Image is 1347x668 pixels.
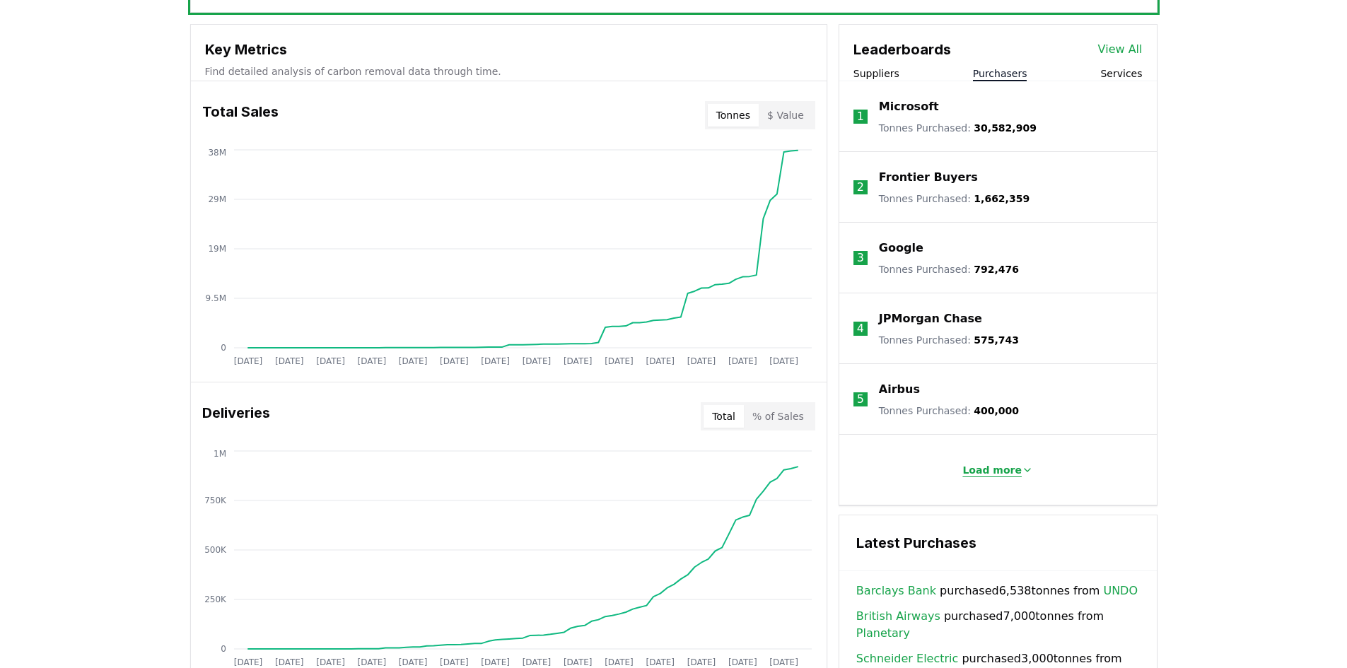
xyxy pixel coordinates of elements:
[440,657,469,667] tspan: [DATE]
[1098,41,1143,58] a: View All
[646,356,675,366] tspan: [DATE]
[687,356,716,366] tspan: [DATE]
[605,356,634,366] tspan: [DATE]
[522,356,551,366] tspan: [DATE]
[879,404,1019,418] p: Tonnes Purchased :
[769,657,798,667] tspan: [DATE]
[316,657,345,667] tspan: [DATE]
[522,657,551,667] tspan: [DATE]
[605,657,634,667] tspan: [DATE]
[233,657,262,667] tspan: [DATE]
[974,122,1037,134] span: 30,582,909
[202,402,270,430] h3: Deliveries
[205,64,812,78] p: Find detailed analysis of carbon removal data through time.
[728,657,757,667] tspan: [DATE]
[879,121,1037,135] p: Tonnes Purchased :
[879,169,978,186] a: Frontier Buyers
[708,104,759,127] button: Tonnes
[208,148,226,158] tspan: 38M
[202,101,279,129] h3: Total Sales
[856,625,910,642] a: Planetary
[204,496,227,505] tspan: 750K
[974,405,1019,416] span: 400,000
[974,193,1030,204] span: 1,662,359
[857,391,864,408] p: 5
[221,644,226,654] tspan: 0
[440,356,469,366] tspan: [DATE]
[853,39,951,60] h3: Leaderboards
[204,545,227,555] tspan: 500K
[481,356,510,366] tspan: [DATE]
[1103,582,1138,599] a: UNDO
[316,356,345,366] tspan: [DATE]
[646,657,675,667] tspan: [DATE]
[398,356,427,366] tspan: [DATE]
[857,320,864,337] p: 4
[974,264,1019,275] span: 792,476
[856,532,1140,553] h3: Latest Purchases
[398,657,427,667] tspan: [DATE]
[857,179,864,196] p: 2
[274,657,303,667] tspan: [DATE]
[744,405,812,428] button: % of Sales
[214,449,226,459] tspan: 1M
[769,356,798,366] tspan: [DATE]
[962,463,1022,477] p: Load more
[1100,66,1142,81] button: Services
[879,310,982,327] a: JPMorgan Chase
[728,356,757,366] tspan: [DATE]
[205,39,812,60] h3: Key Metrics
[879,192,1030,206] p: Tonnes Purchased :
[856,650,958,667] a: Schneider Electric
[204,594,227,604] tspan: 250K
[879,262,1019,276] p: Tonnes Purchased :
[856,582,1138,599] span: purchased 6,538 tonnes from
[233,356,262,366] tspan: [DATE]
[879,240,923,257] a: Google
[951,456,1044,484] button: Load more
[481,657,510,667] tspan: [DATE]
[857,250,864,266] p: 3
[563,356,592,366] tspan: [DATE]
[879,98,939,115] a: Microsoft
[879,381,920,398] a: Airbus
[208,194,226,204] tspan: 29M
[357,657,386,667] tspan: [DATE]
[208,244,226,254] tspan: 19M
[205,293,226,303] tspan: 9.5M
[357,356,386,366] tspan: [DATE]
[274,356,303,366] tspan: [DATE]
[759,104,812,127] button: $ Value
[853,66,899,81] button: Suppliers
[563,657,592,667] tspan: [DATE]
[856,608,940,625] a: British Airways
[704,405,744,428] button: Total
[973,66,1027,81] button: Purchasers
[974,334,1019,346] span: 575,743
[879,333,1019,347] p: Tonnes Purchased :
[687,657,716,667] tspan: [DATE]
[856,582,936,599] a: Barclays Bank
[221,343,226,353] tspan: 0
[856,608,1140,642] span: purchased 7,000 tonnes from
[857,108,864,125] p: 1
